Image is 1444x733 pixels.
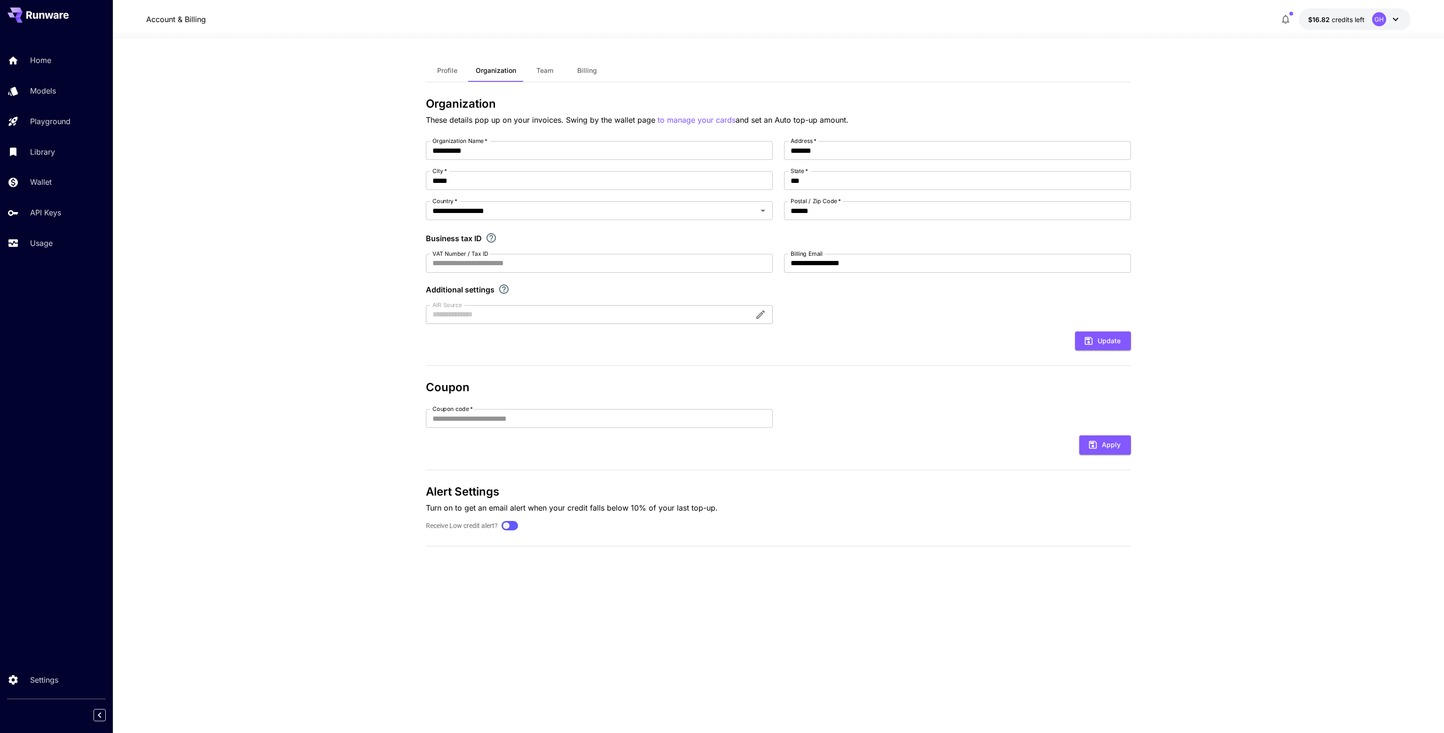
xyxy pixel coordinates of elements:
div: $16.821 [1308,15,1365,24]
button: Collapse sidebar [94,709,106,721]
label: Organization Name [432,137,487,145]
p: Models [30,85,56,96]
span: Organization [476,66,516,75]
button: to manage your cards [658,114,736,126]
span: credits left [1332,16,1365,24]
label: Country [432,197,457,205]
div: Collapse sidebar [101,707,113,724]
p: Turn on to get an email alert when your credit falls below 10% of your last top-up. [426,502,1131,513]
button: Update [1075,331,1131,351]
label: State [791,167,808,175]
p: Playground [30,116,71,127]
p: Usage [30,237,53,249]
p: Wallet [30,176,52,188]
button: $16.821GH [1299,8,1411,30]
p: Home [30,55,51,66]
label: VAT Number / Tax ID [432,250,488,258]
label: City [432,167,447,175]
p: API Keys [30,207,61,218]
label: Address [791,137,816,145]
h3: Coupon [426,381,1131,394]
button: Apply [1079,435,1131,455]
div: GH [1372,12,1386,26]
span: Profile [437,66,457,75]
span: $16.82 [1308,16,1332,24]
label: Receive Low credit alert? [426,521,498,531]
button: Open [756,204,769,217]
p: Business tax ID [426,233,482,244]
h3: Organization [426,97,1131,110]
label: Postal / Zip Code [791,197,841,205]
p: Library [30,146,55,158]
span: and set an Auto top-up amount. [736,115,848,125]
h3: Alert Settings [426,485,1131,498]
label: AIR Source [432,301,462,309]
a: Account & Billing [146,14,206,25]
span: Team [536,66,553,75]
nav: breadcrumb [146,14,206,25]
svg: If you are a business tax registrant, please enter your business tax ID here. [486,232,497,244]
svg: Explore additional customization settings [498,284,510,295]
span: These details pop up on your invoices. Swing by the wallet page [426,115,658,125]
label: Coupon code [432,405,473,413]
p: Settings [30,674,58,686]
span: Billing [577,66,597,75]
label: Billing Email [791,250,823,258]
p: Additional settings [426,284,494,295]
